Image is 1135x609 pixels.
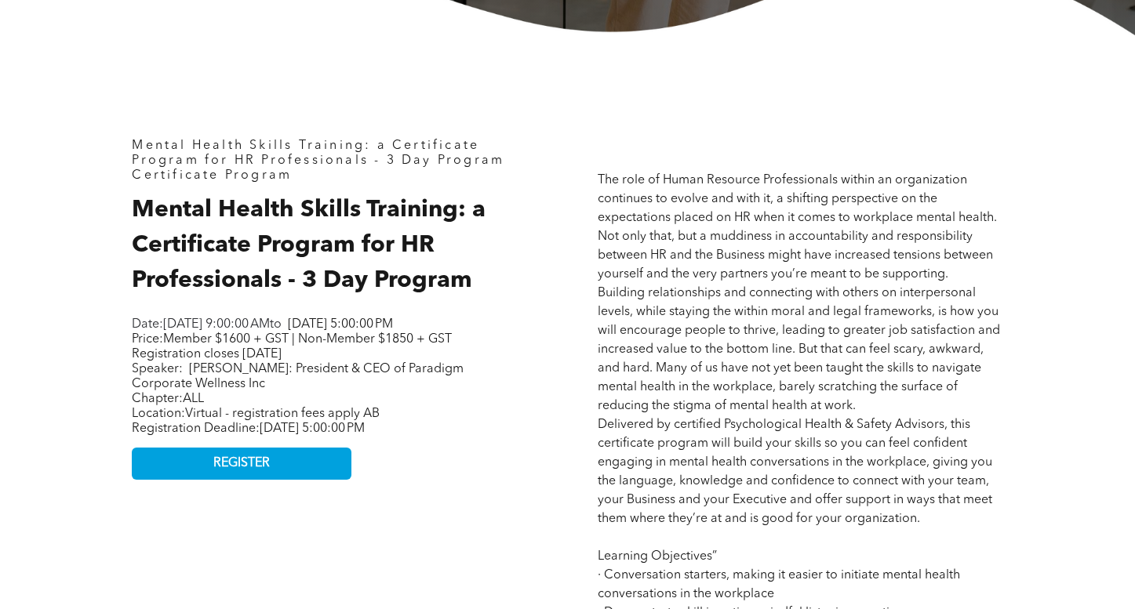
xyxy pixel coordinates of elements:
[260,422,365,435] span: [DATE] 5:00:00 PM
[185,408,380,420] span: Virtual - registration fees apply AB
[132,140,504,167] span: Mental Health Skills Training: a Certificate Program for HR Professionals - 3 Day Program
[132,318,282,331] span: Date: to
[132,333,452,361] span: Member $1600 + GST | Non-Member $1850 + GST Registration closes [DATE]
[132,408,380,435] span: Location: Registration Deadline:
[132,169,292,182] span: Certificate Program
[288,318,393,331] span: [DATE] 5:00:00 PM
[213,456,270,471] span: REGISTER
[132,363,183,375] span: Speaker:
[183,393,204,405] span: ALL
[132,363,464,390] span: [PERSON_NAME]: President & CEO of Paradigm Corporate Wellness Inc
[132,393,204,405] span: Chapter:
[132,333,452,361] span: Price:
[132,198,486,292] span: Mental Health Skills Training: a Certificate Program for HR Professionals - 3 Day Program
[132,448,351,480] a: REGISTER
[163,318,270,331] span: [DATE] 9:00:00 AM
